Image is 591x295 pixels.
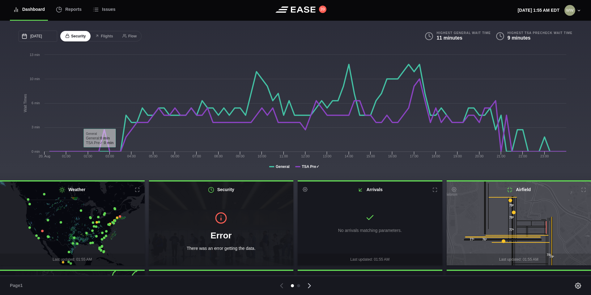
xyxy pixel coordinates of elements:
[298,271,442,287] h2: Departures
[149,154,158,158] text: 05:00
[301,154,310,158] text: 12:00
[10,282,25,289] span: Page 1
[39,154,50,158] tspan: 20. Aug
[388,154,397,158] text: 16:00
[508,35,531,41] b: 9 minutes
[410,154,419,158] text: 17:00
[32,150,40,153] tspan: 0 min
[149,182,294,198] h2: Security
[345,154,353,158] text: 14:00
[540,154,549,158] text: 23:00
[60,31,91,42] button: Security
[298,182,442,198] h2: Arrivals
[323,154,332,158] text: 13:00
[453,154,462,158] text: 19:00
[62,154,71,158] text: 01:00
[279,154,288,158] text: 11:00
[258,154,266,158] text: 10:00
[319,6,326,13] button: 39
[519,154,527,158] text: 22:00
[32,125,40,129] tspan: 3 min
[23,94,28,112] tspan: Wait Times
[171,154,179,158] text: 06:00
[159,245,284,252] p: There was an error getting the data.
[436,31,491,35] b: Highest General Wait Time
[508,31,572,35] b: Highest TSA PreCheck Wait Time
[475,154,484,158] text: 20:00
[19,31,57,42] input: mm/dd/yyyy
[432,154,440,158] text: 18:00
[159,229,284,242] h1: Error
[366,154,375,158] text: 15:00
[149,271,294,287] h2: Parking
[214,154,223,158] text: 08:00
[105,154,114,158] text: 03:00
[90,31,118,42] button: Flights
[497,154,505,158] text: 21:00
[193,154,201,158] text: 07:00
[127,154,136,158] text: 04:00
[436,35,462,41] b: 11 minutes
[276,165,290,169] tspan: General
[30,77,40,81] tspan: 10 min
[84,154,92,158] text: 02:00
[338,227,402,234] p: No arrivals matching parameters.
[302,165,319,169] tspan: TSA Pre✓
[236,154,244,158] text: 09:00
[298,254,442,265] div: Last updated: 01:55 AM
[30,53,40,57] tspan: 13 min
[117,31,142,42] button: Flow
[564,5,575,16] img: 44fab04170f095a2010eee22ca678195
[518,7,559,14] p: [DATE] 1:55 AM EDT
[32,101,40,105] tspan: 6 min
